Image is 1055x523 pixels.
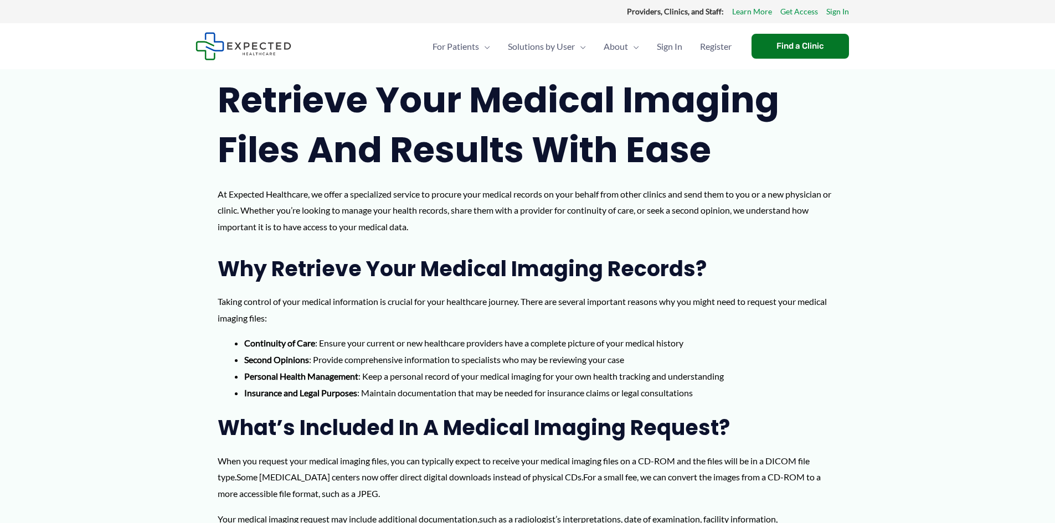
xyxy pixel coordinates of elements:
span: Some [MEDICAL_DATA] centers now offer direct digital downloads instead of physical CDs. [236,472,583,482]
a: Find a Clinic [752,34,849,59]
nav: Primary Site Navigation [424,27,740,66]
a: Register [691,27,740,66]
h1: Retrieve Your Medical Imaging Files and Results with Ease [218,75,838,174]
strong: Personal Health Management [244,371,358,381]
p: At Expected Healthcare, we offer a specialized service to procure your medical records on your be... [218,186,838,235]
li: : Keep a personal record of your medical imaging for your own health tracking and understanding [244,368,838,385]
span: Menu Toggle [628,27,639,66]
img: Expected Healthcare Logo - side, dark font, small [195,32,291,60]
strong: Continuity of Care [244,338,315,348]
span: Menu Toggle [575,27,586,66]
span: Register [700,27,732,66]
span: Sign In [657,27,682,66]
li: : Ensure your current or new healthcare providers have a complete picture of your medical history [244,335,838,351]
p: Taking control of your medical information is crucial for your healthcare journey. There are seve... [218,293,838,326]
li: : Provide comprehensive information to specialists who may be reviewing your case [244,351,838,368]
strong: Second Opinions [244,354,309,365]
span: For Patients [433,27,479,66]
h2: Why Retrieve Your Medical Imaging Records? [218,255,838,282]
a: Solutions by UserMenu Toggle [499,27,595,66]
strong: Providers, Clinics, and Staff: [627,7,724,16]
a: Sign In [648,27,691,66]
h2: What’s Included in a Medical Imaging Request? [218,414,838,441]
a: Sign In [826,4,849,19]
a: Get Access [780,4,818,19]
span: Solutions by User [508,27,575,66]
a: AboutMenu Toggle [595,27,648,66]
span: About [604,27,628,66]
strong: Insurance and Legal Purposes [244,387,357,398]
a: Learn More [732,4,772,19]
span: Menu Toggle [479,27,490,66]
a: For PatientsMenu Toggle [424,27,499,66]
li: : Maintain documentation that may be needed for insurance claims or legal consultations [244,385,838,401]
p: When you request your medical imaging files, you can typically expect to receive your medical ima... [218,453,838,502]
